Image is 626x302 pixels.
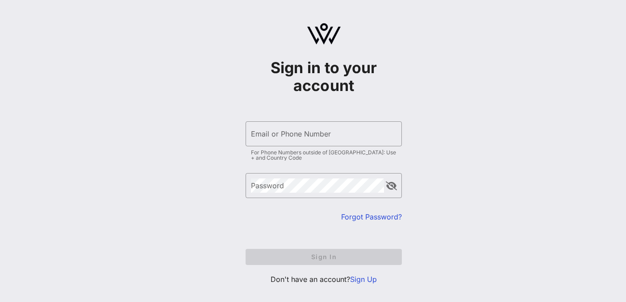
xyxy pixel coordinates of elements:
[350,275,377,284] a: Sign Up
[246,59,402,95] h1: Sign in to your account
[307,23,341,45] img: logo.svg
[246,274,402,285] p: Don't have an account?
[341,212,402,221] a: Forgot Password?
[386,182,397,190] button: append icon
[251,150,396,161] div: For Phone Numbers outside of [GEOGRAPHIC_DATA]: Use + and Country Code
